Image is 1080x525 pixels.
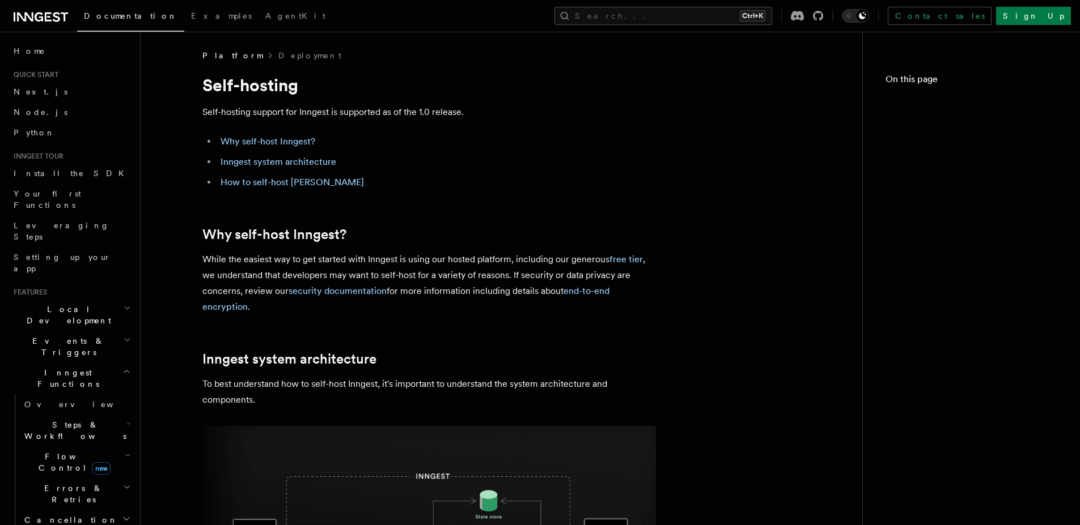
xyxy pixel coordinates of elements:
[20,415,133,446] button: Steps & Workflows
[9,299,133,331] button: Local Development
[202,251,656,315] p: While the easiest way to get started with Inngest is using our hosted platform, including our gen...
[221,136,315,147] a: Why self-host Inngest?
[9,335,124,358] span: Events & Triggers
[278,50,341,61] a: Deployment
[20,394,133,415] a: Overview
[9,152,63,161] span: Inngest tour
[20,483,123,505] span: Errors & Retries
[9,102,133,122] a: Node.js
[92,462,111,475] span: new
[14,169,131,178] span: Install the SDK
[84,11,177,20] span: Documentation
[886,72,1057,91] h4: On this page
[20,451,125,473] span: Flow Control
[202,227,346,242] a: Why self-host Inngest?
[14,253,111,273] span: Setting up your app
[9,331,133,362] button: Events & Triggers
[20,446,133,478] button: Flow Controlnew
[9,82,133,102] a: Next.js
[888,7,992,25] a: Contact sales
[77,3,184,32] a: Documentation
[9,122,133,143] a: Python
[14,189,81,210] span: Your first Functions
[9,70,58,79] span: Quick start
[9,163,133,183] a: Install the SDK
[265,11,325,20] span: AgentKit
[221,177,364,187] a: How to self-host [PERSON_NAME]
[259,3,332,31] a: AgentKit
[202,75,656,95] h1: Self-hosting
[221,156,336,167] a: Inngest system architecture
[9,367,122,390] span: Inngest Functions
[24,400,141,409] span: Overview
[14,45,45,57] span: Home
[14,108,67,117] span: Node.js
[9,247,133,279] a: Setting up your app
[14,128,55,137] span: Python
[609,254,643,264] a: free tier
[9,288,47,297] span: Features
[842,9,869,23] button: Toggle dark mode
[289,285,387,296] a: security documentation
[20,478,133,510] button: Errors & Retries
[202,104,656,120] p: Self-hosting support for Inngest is supported as of the 1.0 release.
[202,50,262,61] span: Platform
[14,87,67,96] span: Next.js
[996,7,1071,25] a: Sign Up
[184,3,259,31] a: Examples
[9,41,133,61] a: Home
[191,11,252,20] span: Examples
[740,10,765,22] kbd: Ctrl+K
[9,362,133,394] button: Inngest Functions
[202,351,376,367] a: Inngest system architecture
[20,419,126,442] span: Steps & Workflows
[14,221,109,241] span: Leveraging Steps
[9,183,133,215] a: Your first Functions
[9,215,133,247] a: Leveraging Steps
[554,7,772,25] button: Search...Ctrl+K
[9,304,124,326] span: Local Development
[202,376,656,408] p: To best understand how to self-host Inngest, it's important to understand the system architecture...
